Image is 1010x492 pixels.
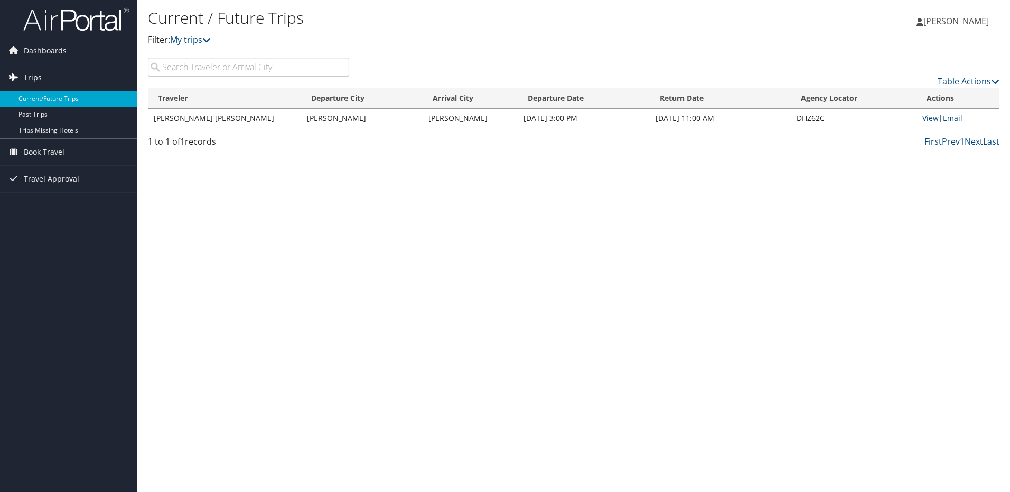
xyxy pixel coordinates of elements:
[24,139,64,165] span: Book Travel
[965,136,983,147] a: Next
[148,7,716,29] h1: Current / Future Trips
[148,58,349,77] input: Search Traveler or Arrival City
[518,109,650,128] td: [DATE] 3:00 PM
[917,88,999,109] th: Actions
[148,33,716,47] p: Filter:
[942,136,960,147] a: Prev
[148,135,349,153] div: 1 to 1 of records
[917,109,999,128] td: |
[916,5,999,37] a: [PERSON_NAME]
[24,37,67,64] span: Dashboards
[650,88,791,109] th: Return Date: activate to sort column ascending
[423,88,519,109] th: Arrival City: activate to sort column ascending
[180,136,185,147] span: 1
[24,166,79,192] span: Travel Approval
[302,109,423,128] td: [PERSON_NAME]
[924,136,942,147] a: First
[791,88,917,109] th: Agency Locator: activate to sort column ascending
[170,34,211,45] a: My trips
[23,7,129,32] img: airportal-logo.png
[650,109,791,128] td: [DATE] 11:00 AM
[302,88,423,109] th: Departure City: activate to sort column ascending
[922,113,939,123] a: View
[923,15,989,27] span: [PERSON_NAME]
[148,88,302,109] th: Traveler: activate to sort column ascending
[960,136,965,147] a: 1
[148,109,302,128] td: [PERSON_NAME] [PERSON_NAME]
[24,64,42,91] span: Trips
[791,109,917,128] td: DHZ62C
[983,136,999,147] a: Last
[943,113,962,123] a: Email
[938,75,999,87] a: Table Actions
[518,88,650,109] th: Departure Date: activate to sort column descending
[423,109,519,128] td: [PERSON_NAME]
